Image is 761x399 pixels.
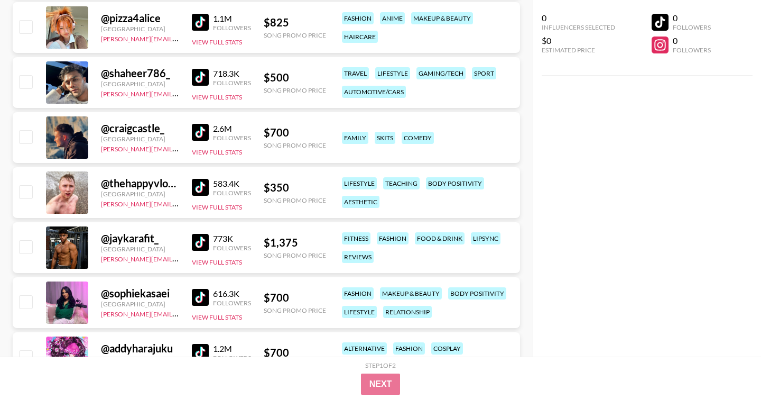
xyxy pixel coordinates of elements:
[380,12,405,24] div: anime
[213,288,251,299] div: 616.3K
[101,80,179,88] div: [GEOGRAPHIC_DATA]
[213,24,251,32] div: Followers
[192,69,209,86] img: TikTok
[342,287,374,300] div: fashion
[101,88,257,98] a: [PERSON_NAME][EMAIL_ADDRESS][DOMAIN_NAME]
[101,33,257,43] a: [PERSON_NAME][EMAIL_ADDRESS][DOMAIN_NAME]
[213,189,251,197] div: Followers
[192,14,209,31] img: TikTok
[426,177,484,189] div: body positivity
[342,196,379,208] div: aesthetic
[101,342,179,355] div: @ addyharajuku
[213,299,251,307] div: Followers
[192,203,242,211] button: View Full Stats
[673,46,711,54] div: Followers
[393,342,425,355] div: fashion
[411,12,473,24] div: makeup & beauty
[101,308,257,318] a: [PERSON_NAME][EMAIL_ADDRESS][DOMAIN_NAME]
[101,198,257,208] a: [PERSON_NAME][EMAIL_ADDRESS][DOMAIN_NAME]
[264,251,326,259] div: Song Promo Price
[101,67,179,80] div: @ shaheer786_
[213,134,251,142] div: Followers
[375,67,410,79] div: lifestyle
[264,291,326,304] div: $ 700
[101,253,257,263] a: [PERSON_NAME][EMAIL_ADDRESS][DOMAIN_NAME]
[101,135,179,143] div: [GEOGRAPHIC_DATA]
[471,232,500,244] div: lipsync
[264,31,326,39] div: Song Promo Price
[264,141,326,149] div: Song Promo Price
[264,86,326,94] div: Song Promo Price
[213,123,251,134] div: 2.6M
[213,244,251,252] div: Followers
[342,67,369,79] div: travel
[380,287,442,300] div: makeup & beauty
[101,287,179,300] div: @ sophiekasaei
[264,346,326,359] div: $ 700
[383,306,432,318] div: relationship
[431,342,463,355] div: cosplay
[365,361,396,369] div: Step 1 of 2
[264,126,326,139] div: $ 700
[192,93,242,101] button: View Full Stats
[213,343,251,354] div: 1.2M
[402,132,434,144] div: comedy
[192,258,242,266] button: View Full Stats
[342,177,377,189] div: lifestyle
[542,23,615,31] div: Influencers Selected
[542,46,615,54] div: Estimated Price
[101,300,179,308] div: [GEOGRAPHIC_DATA]
[415,232,465,244] div: food & drink
[101,355,179,363] div: [GEOGRAPHIC_DATA]
[192,289,209,306] img: TikTok
[192,124,209,141] img: TikTok
[192,148,242,156] button: View Full Stats
[361,374,401,395] button: Next
[101,177,179,190] div: @ thehappyvlogger
[673,23,711,31] div: Followers
[192,313,242,321] button: View Full Stats
[101,25,179,33] div: [GEOGRAPHIC_DATA]
[542,35,615,46] div: $0
[342,342,387,355] div: alternative
[213,68,251,79] div: 718.3K
[342,31,378,43] div: haircare
[192,344,209,361] img: TikTok
[213,178,251,189] div: 583.4K
[472,67,496,79] div: sport
[264,196,326,204] div: Song Promo Price
[101,190,179,198] div: [GEOGRAPHIC_DATA]
[448,287,506,300] div: body positivity
[342,232,370,244] div: fitness
[213,233,251,244] div: 773K
[101,143,308,153] a: [PERSON_NAME][EMAIL_ADDRESS][PERSON_NAME][DOMAIN_NAME]
[673,13,711,23] div: 0
[213,79,251,87] div: Followers
[342,132,368,144] div: family
[673,35,711,46] div: 0
[192,38,242,46] button: View Full Stats
[416,67,466,79] div: gaming/tech
[264,16,326,29] div: $ 825
[101,232,179,245] div: @ jaykarafit_
[264,181,326,194] div: $ 350
[342,251,374,263] div: reviews
[213,354,251,362] div: Followers
[264,236,326,249] div: $ 1,375
[264,306,326,314] div: Song Promo Price
[342,306,377,318] div: lifestyle
[708,346,748,386] iframe: Drift Widget Chat Controller
[192,179,209,196] img: TikTok
[375,132,395,144] div: skits
[101,245,179,253] div: [GEOGRAPHIC_DATA]
[342,12,374,24] div: fashion
[101,122,179,135] div: @ craigcastle_
[192,234,209,251] img: TikTok
[264,71,326,84] div: $ 500
[542,13,615,23] div: 0
[377,232,409,244] div: fashion
[342,86,406,98] div: automotive/cars
[213,13,251,24] div: 1.1M
[101,12,179,25] div: @ pizza4alice
[383,177,420,189] div: teaching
